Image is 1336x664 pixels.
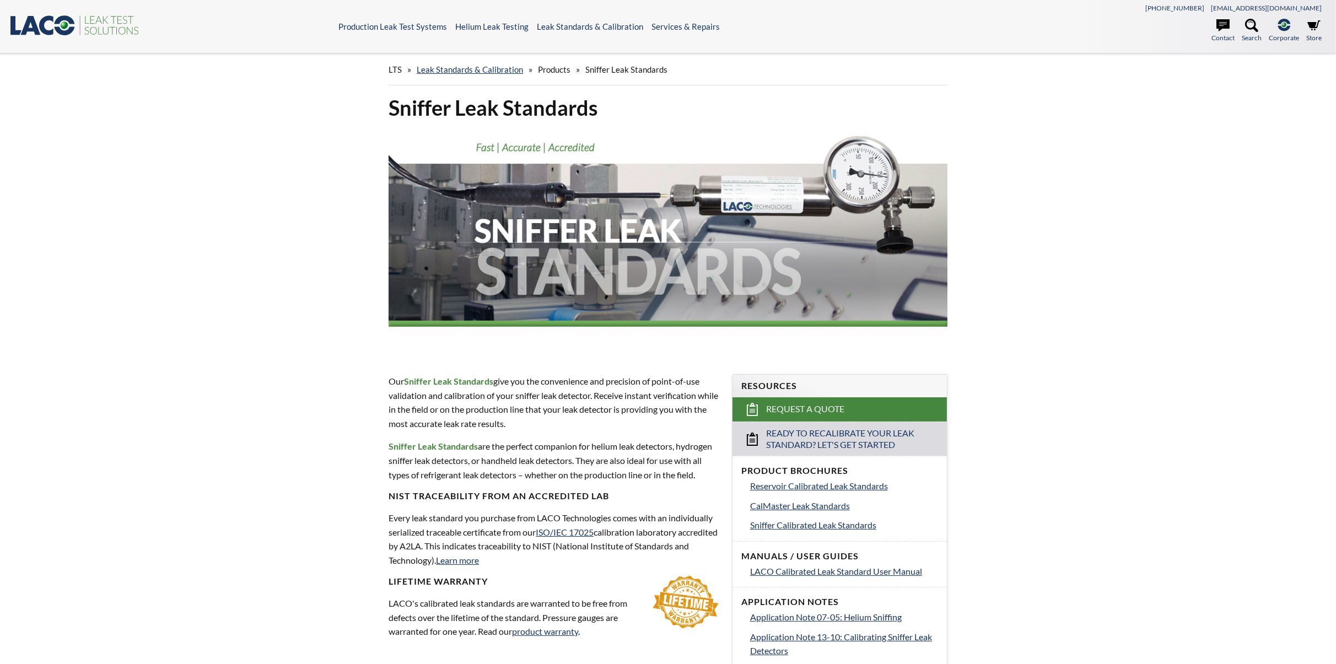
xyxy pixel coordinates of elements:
[1211,4,1322,12] a: [EMAIL_ADDRESS][DOMAIN_NAME]
[536,527,594,537] a: ISO/IEC 17025
[455,21,529,31] a: Helium Leak Testing
[766,403,844,415] span: Request a Quote
[750,499,938,513] a: CalMaster Leak Standards
[750,610,938,624] a: Application Note 07-05: Helium Sniffing
[750,479,938,493] a: Reservoir Calibrated Leak Standards
[766,428,917,451] span: Ready to Recalibrate Your Leak Standard? Let's Get Started
[732,422,947,456] a: Ready to Recalibrate Your Leak Standard? Let's Get Started
[417,64,523,74] a: Leak Standards & Calibration
[389,374,719,430] p: Our give you the convenience and precision of point-of-use validation and calibration of your sni...
[741,596,938,608] h4: Application Notes
[1306,19,1322,43] a: Store
[538,64,570,74] span: Products
[1269,33,1299,43] span: Corporate
[651,21,720,31] a: Services & Repairs
[389,596,719,639] p: LACO's calibrated leak standards are warranted to be free from defects over the lifetime of the s...
[389,94,947,121] h1: Sniffer Leak Standards
[750,612,902,622] span: Application Note 07-05: Helium Sniffing
[1242,19,1262,43] a: Search
[750,631,932,656] span: Application Note 13-10: Calibrating Sniffer Leak Detectors
[404,376,493,386] strong: Sniffer Leak Standards
[750,518,938,532] a: Sniffer Calibrated Leak Standards
[741,380,938,392] h4: Resources
[1145,4,1204,12] a: [PHONE_NUMBER]
[585,64,667,74] span: Sniffer Leak Standards
[537,21,643,31] a: Leak Standards & Calibration
[389,64,402,74] span: LTS
[338,21,447,31] a: Production Leak Test Systems
[653,576,719,628] img: lifetime-warranty.jpg
[512,626,578,636] a: product warranty
[732,397,947,422] a: Request a Quote
[389,441,478,451] strong: Sniffer Leak Standards
[389,130,947,353] img: Sniffer Leak Standards header
[389,511,719,567] p: Every leak standard you purchase from LACO Technologies comes with an individually serialized tra...
[436,555,479,565] a: Learn more
[741,550,938,562] h4: Manuals / User Guides
[389,490,719,502] h4: NIST TRACEABILITY FROM AN ACCREDITED LAB
[389,576,719,587] h4: LIFETIME WARRANTY
[750,500,850,511] span: CalMaster Leak Standards
[389,439,719,482] p: are the perfect companion for helium leak detectors, hydrogen sniffer leak detectors, or handheld...
[741,465,938,477] h4: Product Brochures
[389,54,947,85] div: » » »
[1211,19,1235,43] a: Contact
[750,566,922,576] span: LACO Calibrated Leak Standard User Manual
[750,520,876,530] span: Sniffer Calibrated Leak Standards
[750,630,938,658] a: Application Note 13-10: Calibrating Sniffer Leak Detectors
[750,481,888,491] span: Reservoir Calibrated Leak Standards
[750,564,938,579] a: LACO Calibrated Leak Standard User Manual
